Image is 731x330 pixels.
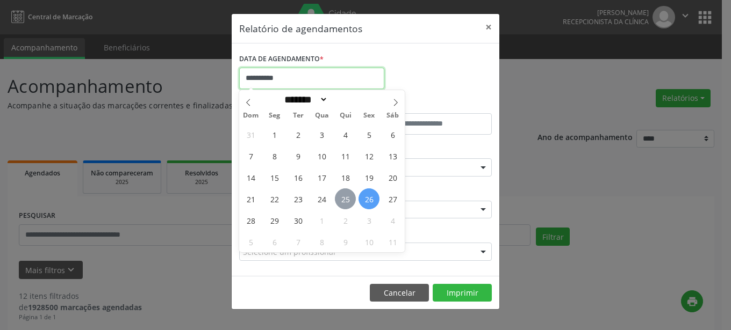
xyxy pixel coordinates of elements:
span: Setembro 19, 2025 [359,167,379,188]
span: Sáb [381,112,405,119]
span: Outubro 3, 2025 [359,210,379,231]
span: Outubro 7, 2025 [288,231,309,252]
span: Seg [263,112,286,119]
span: Setembro 25, 2025 [335,188,356,209]
label: DATA DE AGENDAMENTO [239,51,324,68]
span: Outubro 1, 2025 [311,210,332,231]
span: Outubro 10, 2025 [359,231,379,252]
span: Setembro 16, 2025 [288,167,309,188]
span: Qui [334,112,357,119]
span: Setembro 30, 2025 [288,210,309,231]
span: Outubro 9, 2025 [335,231,356,252]
span: Setembro 15, 2025 [264,167,285,188]
span: Dom [239,112,263,119]
span: Setembro 6, 2025 [382,124,403,145]
span: Setembro 1, 2025 [264,124,285,145]
span: Selecione um profissional [243,246,335,258]
h5: Relatório de agendamentos [239,21,362,35]
span: Setembro 14, 2025 [240,167,261,188]
button: Close [478,14,499,40]
span: Setembro 27, 2025 [382,188,403,209]
span: Qua [310,112,334,119]
span: Setembro 7, 2025 [240,145,261,166]
span: Outubro 2, 2025 [335,210,356,231]
span: Setembro 9, 2025 [288,145,309,166]
span: Outubro 8, 2025 [311,231,332,252]
span: Setembro 4, 2025 [335,124,356,145]
span: Setembro 24, 2025 [311,188,332,209]
span: Setembro 3, 2025 [311,124,332,145]
span: Ter [286,112,310,119]
span: Setembro 26, 2025 [359,188,379,209]
span: Setembro 22, 2025 [264,188,285,209]
span: Outubro 6, 2025 [264,231,285,252]
span: Setembro 28, 2025 [240,210,261,231]
span: Sex [357,112,381,119]
span: Agosto 31, 2025 [240,124,261,145]
span: Setembro 21, 2025 [240,188,261,209]
span: Setembro 2, 2025 [288,124,309,145]
span: Setembro 20, 2025 [382,167,403,188]
span: Setembro 29, 2025 [264,210,285,231]
span: Outubro 5, 2025 [240,231,261,252]
span: Setembro 18, 2025 [335,167,356,188]
span: Setembro 11, 2025 [335,145,356,166]
span: Setembro 8, 2025 [264,145,285,166]
span: Setembro 5, 2025 [359,124,379,145]
span: Setembro 23, 2025 [288,188,309,209]
span: Outubro 11, 2025 [382,231,403,252]
span: Setembro 17, 2025 [311,167,332,188]
button: Cancelar [370,284,429,302]
label: ATÉ [368,97,492,113]
span: Setembro 12, 2025 [359,145,379,166]
span: Outubro 4, 2025 [382,210,403,231]
select: Month [281,94,328,105]
input: Year [328,94,363,105]
button: Imprimir [433,284,492,302]
span: Setembro 10, 2025 [311,145,332,166]
span: Setembro 13, 2025 [382,145,403,166]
